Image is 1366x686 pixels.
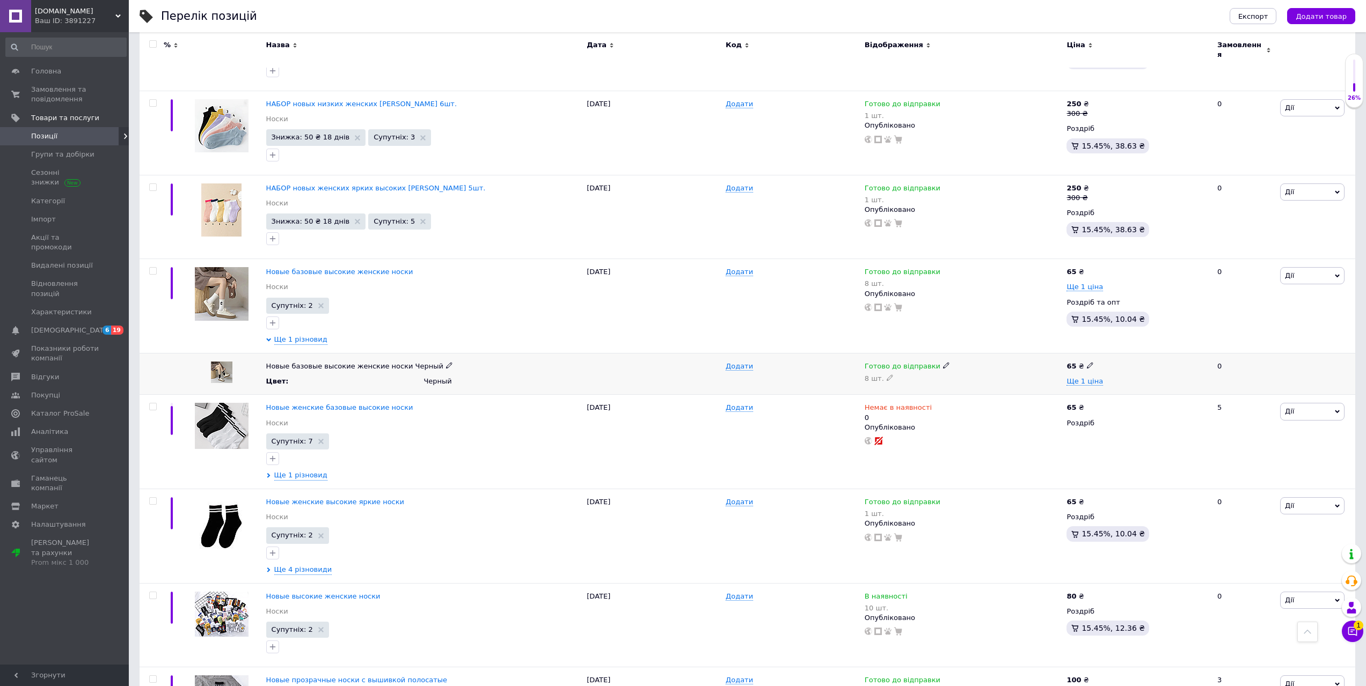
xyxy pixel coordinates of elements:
div: 8 шт. [865,374,1062,382]
div: 1 шт. [865,196,940,204]
div: 1 шт. [865,510,940,518]
span: Знижка: 50 ₴ 18 днів [272,218,350,225]
div: Роздріб [1066,512,1208,522]
div: [DATE] [584,259,723,353]
span: Додати [726,184,753,193]
a: Новые прозрачные носки с вышивкой полосатые [266,676,448,684]
span: 15.45%, 12.36 ₴ [1082,624,1145,632]
div: Опубліковано [865,423,1062,432]
div: Черный [423,377,581,386]
a: Носки [266,607,288,616]
span: Додати [726,403,753,412]
div: 0 [1211,91,1277,175]
span: Дії [1285,188,1294,196]
span: Супутніх: 5 [374,218,415,225]
span: Супутніх: 3 [374,134,415,141]
img: НАБОР новых женских ярких высоких носков 5шт. [201,183,242,237]
div: 8 шт. [865,279,940,287]
span: Новые базовые высокие женские носки Черный [266,362,443,370]
span: % [164,40,171,50]
div: Роздріб [1066,607,1208,616]
img: Новые женские высокие яркие носки [195,497,249,551]
a: Новые базовые высокие женские носки [266,268,413,276]
span: Додати [726,362,753,371]
a: НАБОР новых женских ярких высоких [PERSON_NAME] 5шт. [266,184,486,192]
span: Аналітика [31,427,68,437]
span: Дії [1285,271,1294,279]
div: Цвет : [266,377,322,386]
div: 300 ₴ [1066,193,1089,203]
b: 250 [1066,100,1081,108]
span: Експорт [1238,12,1268,20]
span: Додати [726,676,753,684]
div: [DATE] [584,583,723,667]
span: Гаманець компанії [31,474,99,493]
div: 0 [1211,583,1277,667]
b: 65 [1066,498,1076,506]
span: Каталог ProSale [31,409,89,418]
div: Опубліковано [865,205,1062,215]
span: 15.45%, 38.63 ₴ [1082,225,1145,234]
span: Готово до відправки [865,268,940,279]
a: Носки [266,418,288,428]
span: Відновлення позицій [31,279,99,298]
b: 100 [1066,676,1081,684]
span: Ціна [1066,40,1085,50]
div: 0 [1211,175,1277,259]
span: Дії [1285,104,1294,112]
span: Знижка: 50 ₴ 18 днів [272,134,350,141]
span: Новые женские базовые высокие носки [266,403,413,411]
span: Готово до відправки [865,498,940,509]
div: [DATE] [584,489,723,584]
span: Головна [31,67,61,76]
span: Додати [726,100,753,108]
b: 250 [1066,184,1081,192]
span: Супутніх: 2 [272,302,313,309]
span: НАБОР новых низких женских [PERSON_NAME] 6шт. [266,100,457,108]
a: Носки [266,282,288,292]
div: Опубліковано [865,289,1062,299]
span: Замовлення та повідомлення [31,85,99,104]
span: Новые женские высокие яркие носки [266,498,404,506]
span: Ще 1 ціна [1066,283,1103,291]
div: 26% [1346,94,1363,102]
img: Новые высокие женские носки [195,592,249,637]
div: Опубліковано [865,613,1062,623]
span: Сезонні знижки [31,168,99,187]
div: 0 [1211,353,1277,394]
div: ₴ [1066,403,1084,412]
span: Додати товар [1296,12,1347,20]
div: ₴ [1066,99,1089,109]
span: 15.45%, 10.04 ₴ [1082,315,1145,323]
div: [DATE] [584,91,723,175]
div: ₴ [1066,267,1084,277]
span: 6 [103,326,111,335]
div: 10 шт. [865,604,908,612]
button: Додати товар [1287,8,1355,24]
div: Prom мікс 1 000 [31,558,99,567]
div: [DATE] [584,175,723,259]
span: [PERSON_NAME] та рахунки [31,538,99,567]
b: 65 [1066,362,1076,370]
span: Дії [1285,501,1294,510]
span: Shaily.Shop.ua [35,6,115,16]
div: Перелік позицій [161,11,257,22]
div: ₴ [1066,592,1084,601]
a: Носки [266,114,288,124]
span: Додати [726,268,753,276]
span: Відображення [865,40,923,50]
span: Характеристики [31,307,92,317]
span: Управління сайтом [31,445,99,464]
img: НАБОР новых низких женских носков 6шт. [195,99,249,152]
div: ₴ [1066,183,1089,193]
button: Чат з покупцем1 [1342,621,1363,642]
span: Ще 1 різновид [274,335,327,345]
button: Експорт [1230,8,1277,24]
b: 65 [1066,268,1076,276]
div: Роздріб [1066,418,1208,428]
a: Носки [266,198,288,208]
span: В наявності [865,592,908,603]
span: Дії [1285,407,1294,415]
a: Новые высокие женские носки [266,592,381,600]
span: Відгуки [31,372,59,382]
